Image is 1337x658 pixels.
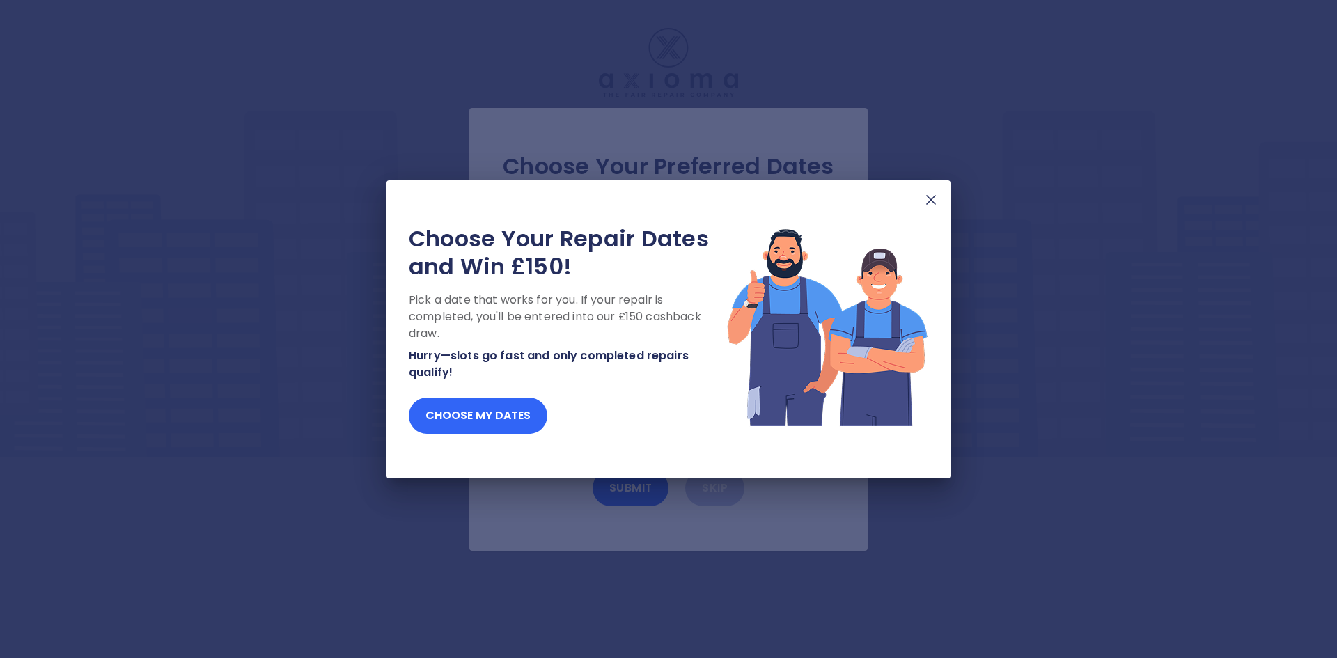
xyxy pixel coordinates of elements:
[923,191,939,208] img: X Mark
[409,347,726,381] p: Hurry—slots go fast and only completed repairs qualify!
[409,225,726,281] h2: Choose Your Repair Dates and Win £150!
[726,225,928,428] img: Lottery
[409,398,547,434] button: Choose my dates
[409,292,726,342] p: Pick a date that works for you. If your repair is completed, you'll be entered into our £150 cash...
